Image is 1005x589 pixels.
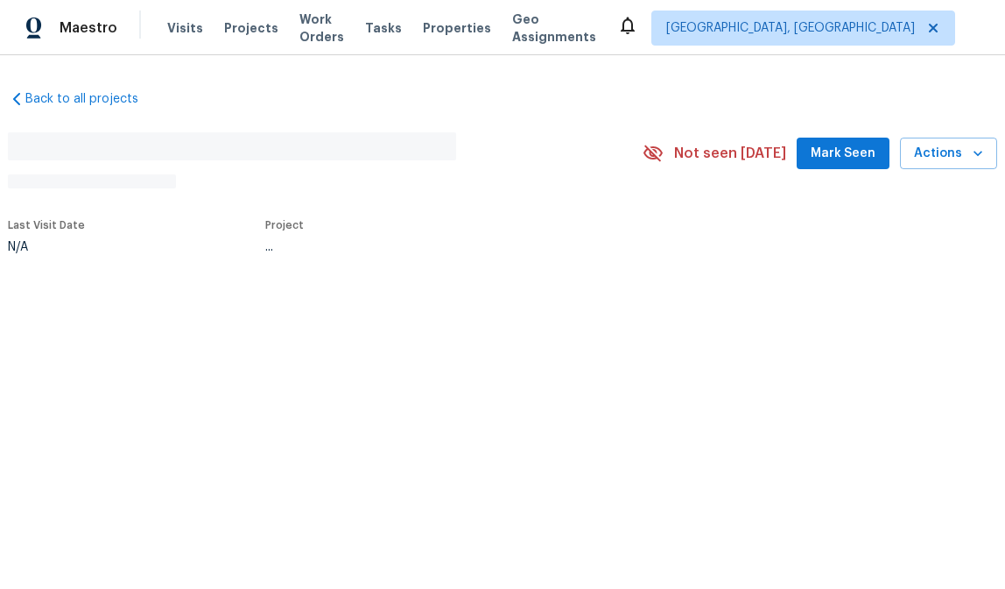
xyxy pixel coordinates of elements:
[167,19,203,37] span: Visits
[299,11,344,46] span: Work Orders
[224,19,278,37] span: Projects
[8,220,85,231] span: Last Visit Date
[811,143,875,165] span: Mark Seen
[60,19,117,37] span: Maestro
[797,138,889,170] button: Mark Seen
[914,143,983,165] span: Actions
[365,22,402,34] span: Tasks
[900,138,997,170] button: Actions
[265,241,601,253] div: ...
[674,145,786,162] span: Not seen [DATE]
[666,19,915,37] span: [GEOGRAPHIC_DATA], [GEOGRAPHIC_DATA]
[265,220,304,231] span: Project
[8,90,176,108] a: Back to all projects
[8,241,85,253] div: N/A
[423,19,491,37] span: Properties
[512,11,596,46] span: Geo Assignments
